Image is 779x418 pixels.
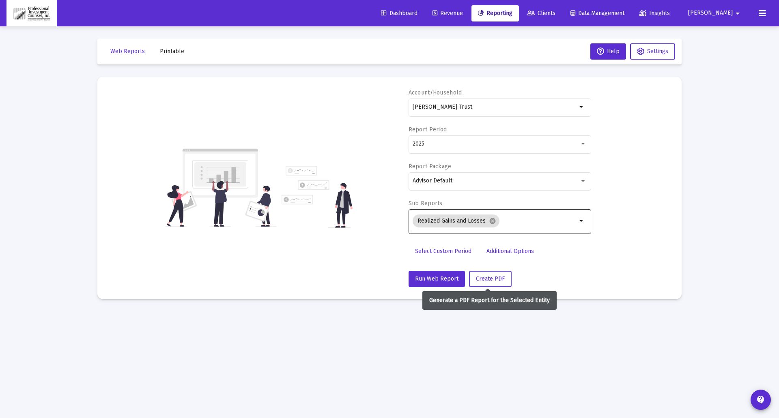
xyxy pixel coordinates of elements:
[733,5,742,21] mat-icon: arrow_drop_down
[409,89,462,96] label: Account/Household
[413,177,452,184] span: Advisor Default
[409,126,447,133] label: Report Period
[564,5,631,21] a: Data Management
[633,5,676,21] a: Insights
[409,200,443,207] label: Sub Reports
[577,102,587,112] mat-icon: arrow_drop_down
[282,166,353,228] img: reporting-alt
[160,48,184,55] span: Printable
[577,216,587,226] mat-icon: arrow_drop_down
[647,48,668,55] span: Settings
[521,5,562,21] a: Clients
[104,43,151,60] button: Web Reports
[415,248,471,255] span: Select Custom Period
[469,271,512,287] button: Create PDF
[688,10,733,17] span: [PERSON_NAME]
[413,104,577,110] input: Search or select an account or household
[409,163,452,170] label: Report Package
[413,213,577,229] mat-chip-list: Selection
[639,10,670,17] span: Insights
[13,5,51,21] img: Dashboard
[476,275,505,282] span: Create PDF
[489,217,496,225] mat-icon: cancel
[110,48,145,55] span: Web Reports
[756,395,766,405] mat-icon: contact_support
[590,43,626,60] button: Help
[597,48,620,55] span: Help
[153,43,191,60] button: Printable
[486,248,534,255] span: Additional Options
[630,43,675,60] button: Settings
[433,10,463,17] span: Revenue
[413,140,424,147] span: 2025
[570,10,624,17] span: Data Management
[415,275,458,282] span: Run Web Report
[409,271,465,287] button: Run Web Report
[165,148,277,228] img: reporting
[374,5,424,21] a: Dashboard
[471,5,519,21] a: Reporting
[413,214,499,227] mat-chip: Realized Gains and Losses
[678,5,752,21] button: [PERSON_NAME]
[381,10,417,17] span: Dashboard
[527,10,555,17] span: Clients
[426,5,469,21] a: Revenue
[478,10,512,17] span: Reporting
